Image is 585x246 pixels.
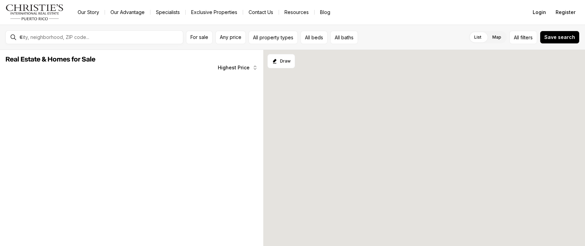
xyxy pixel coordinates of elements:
a: Blog [315,8,336,17]
img: logo [5,4,64,20]
a: Our Advantage [105,8,150,17]
button: All property types [249,31,298,44]
span: Save search [544,35,575,40]
button: Contact Us [243,8,279,17]
a: Exclusive Properties [186,8,243,17]
button: Any price [215,31,246,44]
span: filters [520,34,533,41]
button: Register [551,5,580,19]
span: For sale [190,35,208,40]
button: Highest Price [214,61,262,74]
button: Start drawing [267,54,295,68]
span: Highest Price [218,65,250,70]
span: All [514,34,519,41]
span: Any price [220,35,241,40]
label: List [469,31,487,43]
button: All baths [330,31,358,44]
button: All beds [301,31,328,44]
button: Login [529,5,550,19]
span: Real Estate & Homes for Sale [5,56,95,63]
label: Map [487,31,507,43]
button: Allfilters [509,31,537,44]
button: Save search [540,31,580,44]
span: Login [533,10,546,15]
a: Specialists [150,8,185,17]
a: Resources [279,8,314,17]
a: Our Story [72,8,105,17]
span: Register [556,10,575,15]
button: For sale [186,31,213,44]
